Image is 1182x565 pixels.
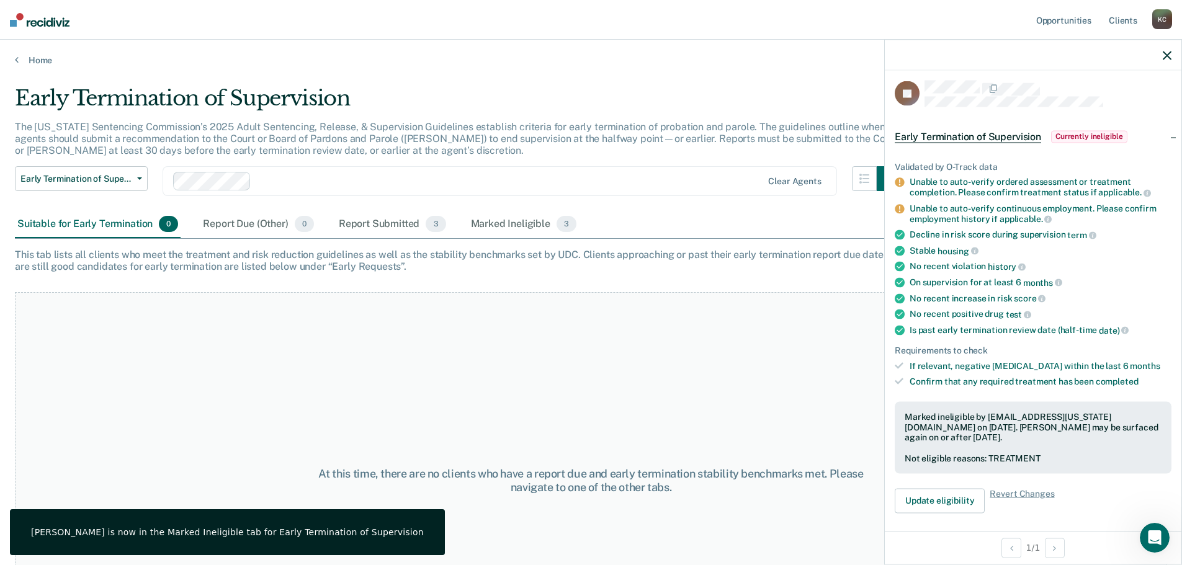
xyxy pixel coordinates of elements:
[1130,361,1160,371] span: months
[910,376,1171,386] div: Confirm that any required treatment has been
[15,86,902,121] div: Early Termination of Supervision
[295,216,314,232] span: 0
[910,203,1171,224] div: Unable to auto-verify continuous employment. Please confirm employment history if applicable.
[910,245,1171,256] div: Stable
[1045,538,1065,558] button: Next Opportunity
[15,121,898,156] p: The [US_STATE] Sentencing Commission’s 2025 Adult Sentencing, Release, & Supervision Guidelines e...
[1006,309,1031,319] span: test
[1014,293,1045,303] span: score
[910,277,1171,288] div: On supervision for at least 6
[159,216,178,232] span: 0
[895,161,1171,172] div: Validated by O-Track data
[303,467,879,494] div: At this time, there are no clients who have a report due and early termination stability benchmar...
[895,488,985,513] button: Update eligibility
[768,176,821,187] div: Clear agents
[468,211,580,238] div: Marked Ineligible
[15,211,181,238] div: Suitable for Early Termination
[200,211,316,238] div: Report Due (Other)
[895,130,1041,143] span: Early Termination of Supervision
[15,249,1167,272] div: This tab lists all clients who meet the treatment and risk reduction guidelines as well as the st...
[938,246,978,256] span: housing
[988,262,1026,272] span: history
[905,453,1162,463] div: Not eligible reasons: TREATMENT
[1140,523,1170,553] iframe: Intercom live chat
[910,324,1171,336] div: Is past early termination review date (half-time
[910,261,1171,272] div: No recent violation
[910,293,1171,304] div: No recent increase in risk
[885,531,1181,564] div: 1 / 1
[990,488,1054,513] span: Revert Changes
[905,411,1162,442] div: Marked ineligible by [EMAIL_ADDRESS][US_STATE][DOMAIN_NAME] on [DATE]. [PERSON_NAME] may be surfa...
[1023,277,1062,287] span: months
[910,309,1171,320] div: No recent positive drug
[336,211,449,238] div: Report Submitted
[426,216,445,232] span: 3
[885,117,1181,156] div: Early Termination of SupervisionCurrently ineligible
[1096,376,1139,386] span: completed
[1067,229,1096,239] span: term
[910,229,1171,241] div: Decline in risk score during supervision
[895,345,1171,356] div: Requirements to check
[10,13,69,27] img: Recidiviz
[31,527,424,538] div: [PERSON_NAME] is now in the Marked Ineligible tab for Early Termination of Supervision
[1001,538,1021,558] button: Previous Opportunity
[1099,325,1129,335] span: date)
[557,216,576,232] span: 3
[1051,130,1127,143] span: Currently ineligible
[15,55,1167,66] a: Home
[910,361,1171,371] div: If relevant, negative [MEDICAL_DATA] within the last 6
[20,174,132,184] span: Early Termination of Supervision
[910,177,1171,198] div: Unable to auto-verify ordered assessment or treatment completion. Please confirm treatment status...
[1152,9,1172,29] div: K C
